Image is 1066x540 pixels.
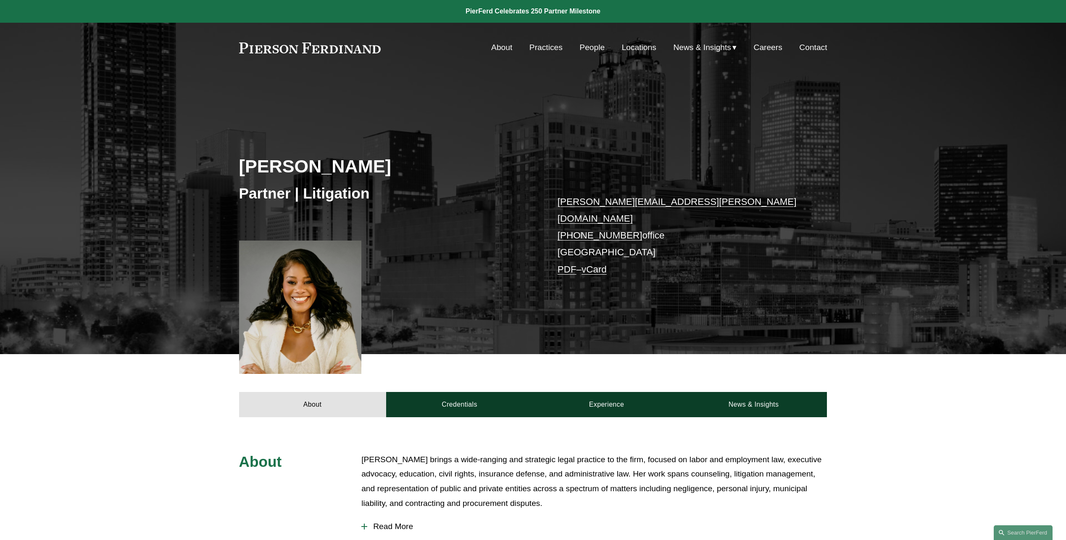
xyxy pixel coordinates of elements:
a: People [579,40,605,56]
p: office [GEOGRAPHIC_DATA] – [558,193,803,278]
a: Careers [754,40,782,56]
a: [PHONE_NUMBER] [558,230,642,241]
a: About [491,40,512,56]
span: Read More [367,522,827,531]
a: About [239,392,386,417]
a: Contact [799,40,827,56]
a: Practices [529,40,563,56]
p: [PERSON_NAME] brings a wide-ranging and strategic legal practice to the firm, focused on labor an... [361,453,827,511]
span: About [239,453,282,470]
a: [PERSON_NAME][EMAIL_ADDRESS][PERSON_NAME][DOMAIN_NAME] [558,196,797,224]
h3: Partner | Litigation [239,184,533,203]
a: PDF [558,264,576,275]
a: Locations [622,40,656,56]
a: Credentials [386,392,533,417]
a: Search this site [994,525,1053,540]
a: vCard [582,264,607,275]
a: folder dropdown [673,40,737,56]
h2: [PERSON_NAME] [239,155,533,177]
a: News & Insights [680,392,827,417]
a: Experience [533,392,680,417]
span: News & Insights [673,40,731,55]
button: Read More [361,516,827,537]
